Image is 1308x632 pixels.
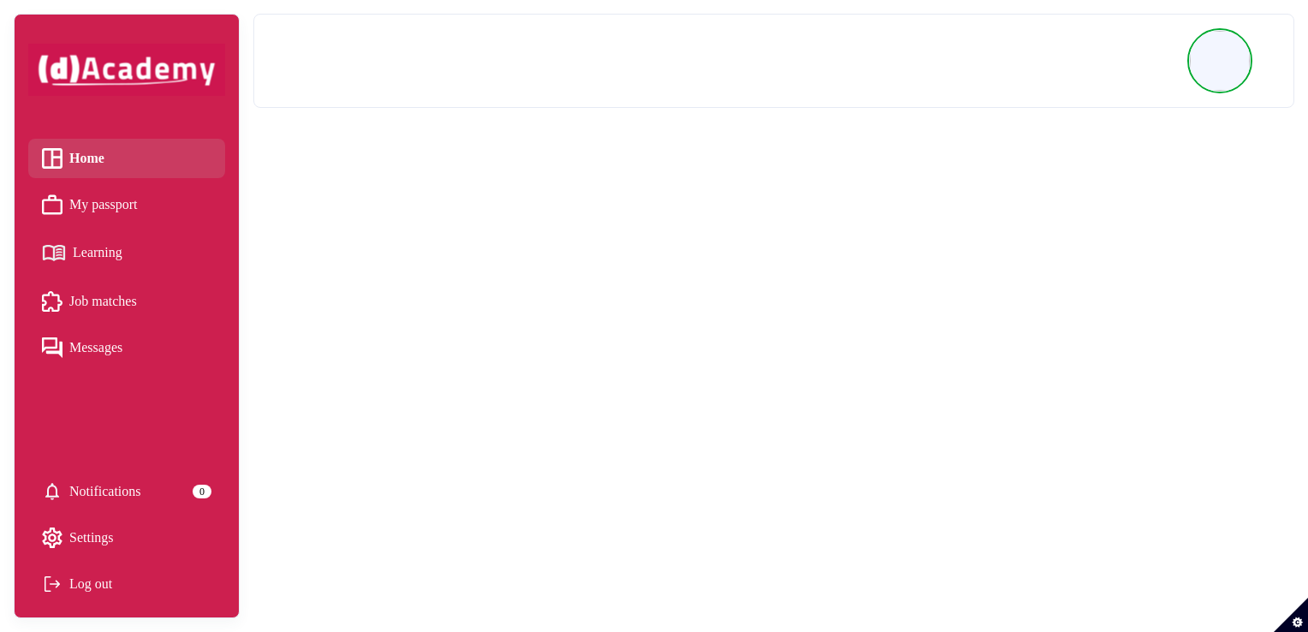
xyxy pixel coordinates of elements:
a: Messages iconMessages [42,335,211,361]
img: My passport icon [42,194,62,215]
button: Set cookie preferences [1274,598,1308,632]
a: My passport iconMy passport [42,192,211,218]
img: setting [42,528,62,548]
img: Log out [42,574,62,594]
span: Job matches [69,289,137,314]
img: Profile [1190,31,1250,91]
img: Job matches icon [42,291,62,312]
img: setting [42,481,62,502]
span: Messages [69,335,122,361]
span: Learning [73,240,122,265]
img: Learning icon [42,238,66,268]
span: Settings [69,525,114,551]
div: Log out [42,571,211,597]
a: Learning iconLearning [42,238,211,268]
img: Home icon [42,148,62,169]
div: 0 [193,485,211,498]
img: Messages icon [42,337,62,358]
a: Job matches iconJob matches [42,289,211,314]
img: dAcademy [28,44,225,96]
a: Home iconHome [42,146,211,171]
span: My passport [69,192,138,218]
span: Home [69,146,104,171]
span: Notifications [69,479,141,504]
